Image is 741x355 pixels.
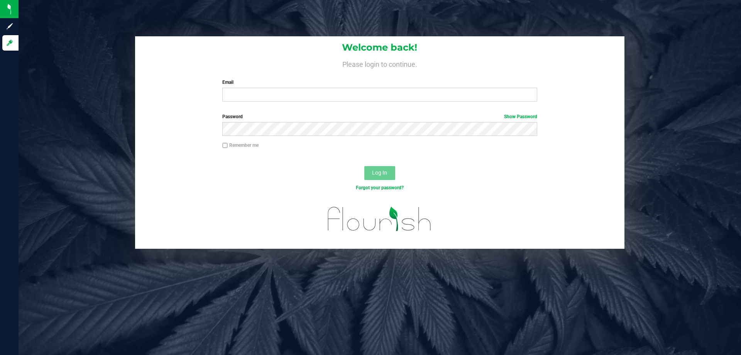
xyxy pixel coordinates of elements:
[372,170,387,176] span: Log In
[356,185,404,190] a: Forgot your password?
[222,142,259,149] label: Remember me
[222,79,537,86] label: Email
[222,143,228,148] input: Remember me
[6,39,14,47] inline-svg: Log in
[6,22,14,30] inline-svg: Sign up
[135,42,624,53] h1: Welcome back!
[504,114,537,119] a: Show Password
[364,166,395,180] button: Log In
[135,59,624,68] h4: Please login to continue.
[222,114,243,119] span: Password
[318,199,441,239] img: flourish_logo.svg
